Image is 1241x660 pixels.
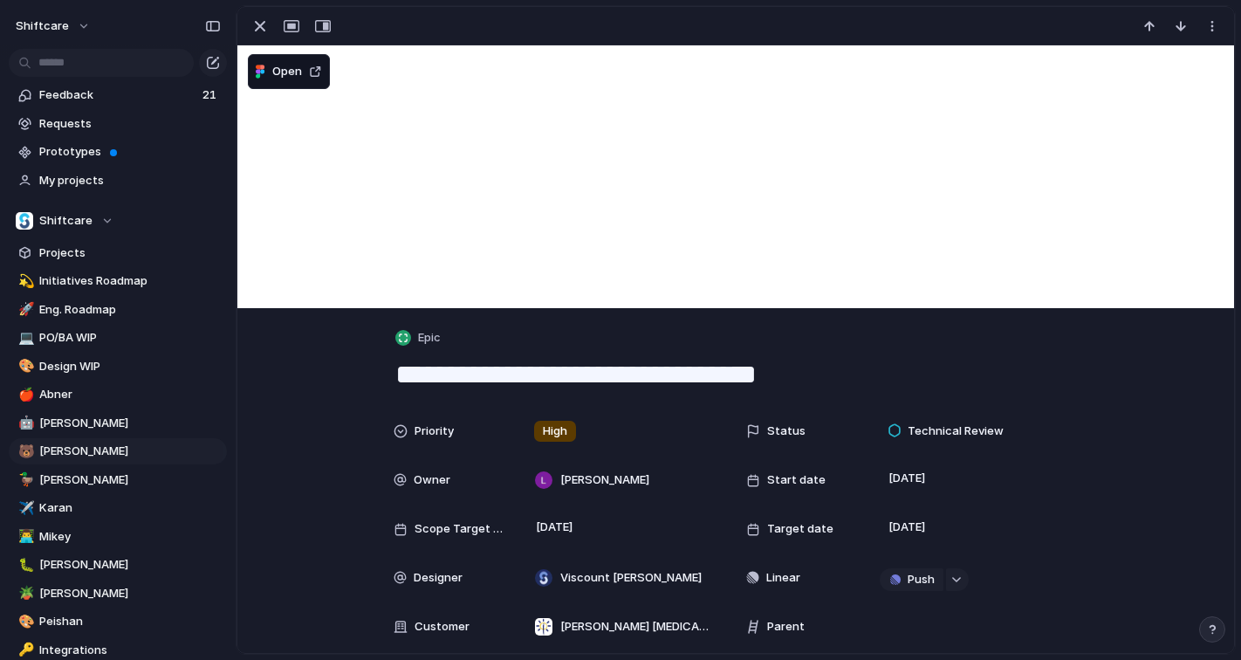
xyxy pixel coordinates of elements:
span: [PERSON_NAME] [39,443,221,460]
span: Eng. Roadmap [39,301,221,319]
button: 🎨 [16,613,33,630]
button: ✈️ [16,499,33,517]
a: 👨‍💻Mikey [9,524,227,550]
a: 🪴[PERSON_NAME] [9,581,227,607]
span: PO/BA WIP [39,329,221,347]
div: 🐻 [18,442,31,462]
button: 👨‍💻 [16,528,33,546]
span: [DATE] [884,517,930,538]
span: Priority [415,423,454,440]
button: shiftcare [8,12,99,40]
button: 🐻 [16,443,33,460]
a: 🦆[PERSON_NAME] [9,467,227,493]
button: 🍎 [16,386,33,403]
button: 🤖 [16,415,33,432]
span: Push [908,571,935,588]
button: Epic [392,326,446,351]
a: 🐛[PERSON_NAME] [9,552,227,578]
span: [DATE] [884,468,930,489]
span: [PERSON_NAME] [39,556,221,574]
a: 🎨Peishan [9,608,227,635]
a: 🚀Eng. Roadmap [9,297,227,323]
a: Feedback21 [9,82,227,108]
span: Linear [766,569,800,587]
span: Designer [414,569,463,587]
button: 💫 [16,272,33,290]
div: 👨‍💻 [18,526,31,547]
span: Target date [767,520,833,538]
a: ✈️Karan [9,495,227,521]
span: Integrations [39,642,221,659]
span: [PERSON_NAME] [39,585,221,602]
span: Initiatives Roadmap [39,272,221,290]
a: My projects [9,168,227,194]
span: My projects [39,172,221,189]
span: Technical Review [908,423,1004,440]
button: 🎨 [16,358,33,375]
span: Customer [415,618,470,636]
button: 🚀 [16,301,33,319]
button: Open [248,54,330,89]
span: Requests [39,115,221,133]
div: 💻 [18,328,31,348]
div: 🐛 [18,555,31,575]
button: 🔑 [16,642,33,659]
span: Start date [767,471,826,489]
a: Projects [9,240,227,266]
span: [PERSON_NAME] [MEDICAL_DATA] [560,618,710,636]
span: Mikey [39,528,221,546]
button: 🪴 [16,585,33,602]
span: Open [272,63,302,80]
a: 💫Initiatives Roadmap [9,268,227,294]
button: Push [880,568,943,591]
div: 🎨 [18,612,31,632]
button: 🐛 [16,556,33,574]
a: 🎨Design WIP [9,354,227,380]
span: Feedback [39,86,197,104]
div: ✈️ [18,498,31,519]
span: Scope Target Date [415,520,505,538]
span: Status [767,423,806,440]
button: 💻 [16,329,33,347]
div: 🪴 [18,583,31,603]
a: 🐻[PERSON_NAME] [9,438,227,464]
div: 💫 [18,272,31,292]
span: Epic [418,329,441,347]
span: High [543,423,567,440]
span: [PERSON_NAME] [560,471,649,489]
span: Parent [767,618,805,636]
div: 🦆 [18,470,31,490]
button: Shiftcare [9,208,227,234]
button: 🦆 [16,471,33,489]
span: Abner [39,386,221,403]
a: 🍎Abner [9,382,227,408]
a: 💻PO/BA WIP [9,325,227,351]
span: Prototypes [39,143,221,161]
span: Projects [39,244,221,262]
span: 21 [202,86,220,104]
span: Shiftcare [39,212,93,230]
span: Viscount [PERSON_NAME] [560,569,702,587]
a: Prototypes [9,139,227,165]
div: 🍎 [18,385,31,405]
span: Karan [39,499,221,517]
span: [DATE] [531,517,578,538]
span: Design WIP [39,358,221,375]
div: 🎨 [18,356,31,376]
span: [PERSON_NAME] [39,415,221,432]
span: Owner [414,471,450,489]
div: 🚀 [18,299,31,320]
a: 🤖[PERSON_NAME] [9,410,227,437]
